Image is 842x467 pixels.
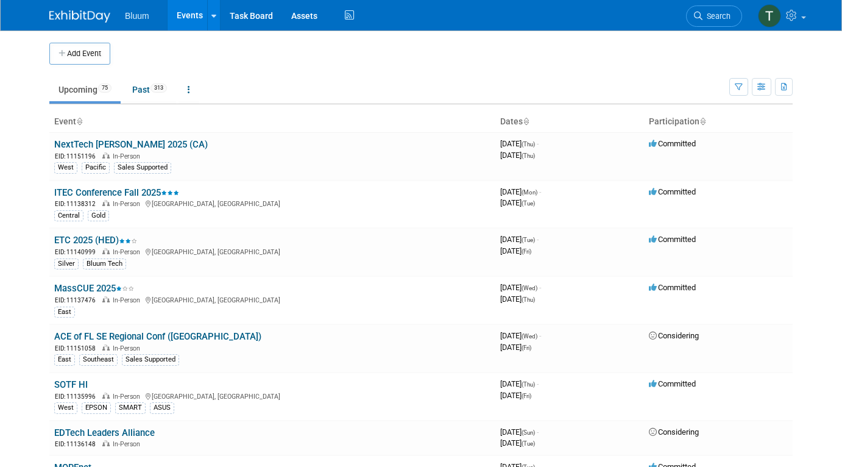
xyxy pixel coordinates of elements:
span: In-Person [113,440,144,448]
th: Dates [495,112,644,132]
div: [GEOGRAPHIC_DATA], [GEOGRAPHIC_DATA] [54,391,490,401]
span: [DATE] [500,198,535,207]
span: Committed [649,379,696,388]
span: (Tue) [522,440,535,447]
a: ETC 2025 (HED) [54,235,137,246]
span: - [537,379,539,388]
div: [GEOGRAPHIC_DATA], [GEOGRAPHIC_DATA] [54,246,490,257]
img: In-Person Event [102,393,110,399]
span: (Wed) [522,333,537,340]
span: EID: 11151058 [55,345,101,352]
div: East [54,307,75,318]
span: - [537,235,539,244]
a: Search [686,5,742,27]
span: (Thu) [522,381,535,388]
a: Sort by Participation Type [699,116,706,126]
span: - [539,187,541,196]
span: [DATE] [500,139,539,148]
div: Sales Supported [122,354,179,365]
span: - [537,427,539,437]
a: Sort by Start Date [523,116,529,126]
span: In-Person [113,200,144,208]
th: Event [49,112,495,132]
span: EID: 11135996 [55,393,101,400]
span: EID: 11136148 [55,441,101,447]
span: In-Person [113,296,144,304]
span: (Wed) [522,285,537,291]
img: In-Person Event [102,152,110,159]
span: Considering [649,427,699,437]
span: - [539,331,541,340]
span: [DATE] [500,438,535,447]
span: In-Person [113,152,144,160]
div: [GEOGRAPHIC_DATA], [GEOGRAPHIC_DATA] [54,294,490,305]
span: (Fri) [522,393,531,399]
div: West [54,402,77,413]
span: Bluum [125,11,149,21]
span: (Fri) [522,344,531,351]
a: Upcoming75 [49,78,121,101]
span: [DATE] [500,151,535,160]
a: ITEC Conference Fall 2025 [54,187,179,198]
span: Considering [649,331,699,340]
div: Bluum Tech [83,258,126,269]
span: [DATE] [500,283,541,292]
div: EPSON [82,402,111,413]
img: In-Person Event [102,248,110,254]
span: 313 [150,84,167,93]
span: [DATE] [500,187,541,196]
span: [DATE] [500,427,539,437]
span: (Thu) [522,152,535,159]
img: ExhibitDay [49,10,110,23]
span: [DATE] [500,379,539,388]
span: Committed [649,283,696,292]
div: Pacific [82,162,110,173]
img: In-Person Event [102,200,110,206]
span: Committed [649,139,696,148]
a: EDTech Leaders Alliance [54,427,155,438]
a: NextTech [PERSON_NAME] 2025 (CA) [54,139,208,150]
a: MassCUE 2025 [54,283,134,294]
img: Taylor Bradley [758,4,781,27]
img: In-Person Event [102,296,110,302]
div: Sales Supported [114,162,171,173]
span: - [537,139,539,148]
span: (Fri) [522,248,531,255]
span: (Tue) [522,200,535,207]
div: Gold [88,210,109,221]
div: SMART [115,402,146,413]
th: Participation [644,112,793,132]
span: [DATE] [500,391,531,400]
a: ACE of FL SE Regional Conf ([GEOGRAPHIC_DATA]) [54,331,261,342]
span: Committed [649,235,696,244]
span: In-Person [113,248,144,256]
div: Central [54,210,83,221]
span: [DATE] [500,331,541,340]
span: (Thu) [522,296,535,303]
span: Committed [649,187,696,196]
span: [DATE] [500,235,539,244]
div: Southeast [79,354,118,365]
div: ASUS [150,402,174,413]
span: In-Person [113,344,144,352]
span: (Mon) [522,189,537,196]
span: [DATE] [500,246,531,255]
span: 75 [98,84,111,93]
span: EID: 11140999 [55,249,101,255]
a: Past313 [123,78,176,101]
img: In-Person Event [102,344,110,351]
div: [GEOGRAPHIC_DATA], [GEOGRAPHIC_DATA] [54,198,490,209]
a: SOTF HI [54,379,88,390]
span: EID: 11138312 [55,201,101,207]
div: West [54,162,77,173]
img: In-Person Event [102,440,110,446]
span: (Thu) [522,141,535,148]
span: (Sun) [522,429,535,436]
button: Add Event [49,43,110,65]
span: In-Person [113,393,144,401]
span: EID: 11137476 [55,297,101,304]
span: - [539,283,541,292]
span: [DATE] [500,294,535,304]
span: [DATE] [500,343,531,352]
span: (Tue) [522,237,535,243]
